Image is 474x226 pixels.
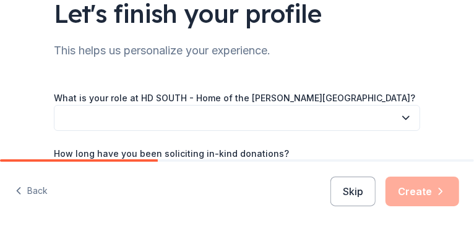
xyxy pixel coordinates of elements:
label: How long have you been soliciting in-kind donations? [54,148,289,160]
label: What is your role at HD SOUTH - Home of the [PERSON_NAME][GEOGRAPHIC_DATA]? [54,92,415,104]
button: Back [15,178,48,204]
button: Skip [330,177,376,206]
div: This helps us personalize your experience. [54,41,420,61]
